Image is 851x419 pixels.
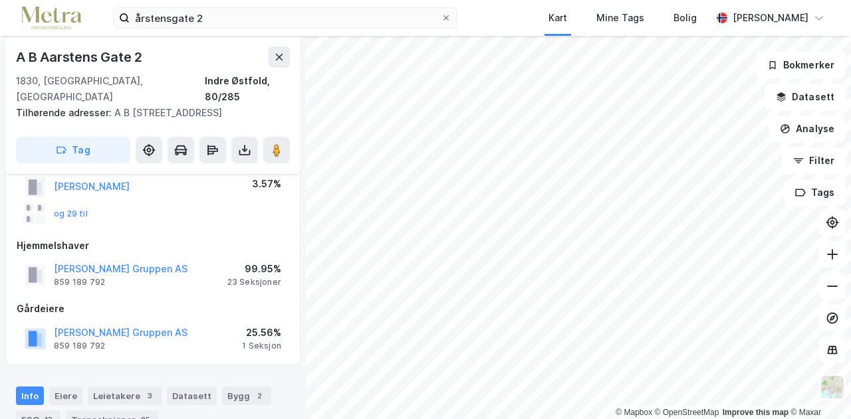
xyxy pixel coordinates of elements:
[596,10,644,26] div: Mine Tags
[785,355,851,419] div: Kontrollprogram for chat
[16,73,205,105] div: 1830, [GEOGRAPHIC_DATA], [GEOGRAPHIC_DATA]
[784,179,846,206] button: Tags
[16,105,279,121] div: A B [STREET_ADDRESS]
[88,386,162,405] div: Leietakere
[17,301,289,317] div: Gårdeiere
[765,84,846,110] button: Datasett
[16,137,130,163] button: Tag
[655,408,719,417] a: OpenStreetMap
[17,238,289,254] div: Hjemmelshaver
[769,116,846,142] button: Analyse
[222,386,271,405] div: Bygg
[242,325,281,341] div: 25.56%
[16,107,114,118] span: Tilhørende adresser:
[253,389,266,402] div: 2
[54,341,105,351] div: 859 189 792
[616,408,652,417] a: Mapbox
[227,261,281,277] div: 99.95%
[54,277,105,288] div: 859 189 792
[723,408,789,417] a: Improve this map
[548,10,567,26] div: Kart
[49,386,82,405] div: Eiere
[16,386,44,405] div: Info
[130,8,441,28] input: Søk på adresse, matrikkel, gårdeiere, leietakere eller personer
[782,147,846,174] button: Filter
[756,52,846,78] button: Bokmerker
[227,277,281,288] div: 23 Seksjoner
[167,386,217,405] div: Datasett
[143,389,156,402] div: 3
[242,341,281,351] div: 1 Seksjon
[16,46,145,68] div: A B Aarstens Gate 2
[252,176,281,192] div: 3.57%
[673,10,697,26] div: Bolig
[733,10,808,26] div: [PERSON_NAME]
[21,7,81,30] img: metra-logo.256734c3b2bbffee19d4.png
[785,355,851,419] iframe: Chat Widget
[205,73,290,105] div: Indre Østfold, 80/285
